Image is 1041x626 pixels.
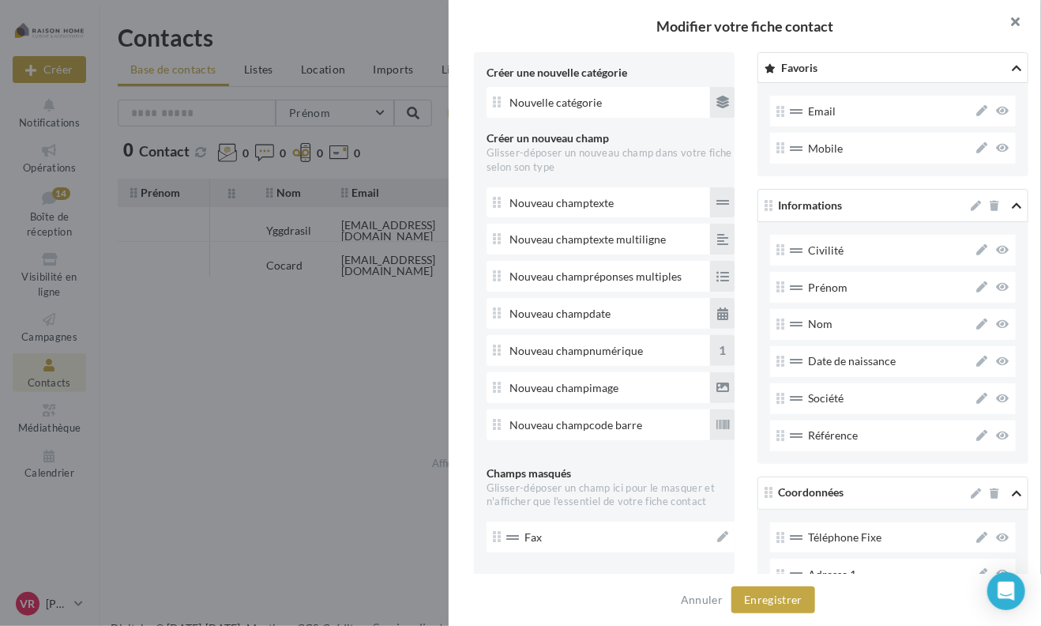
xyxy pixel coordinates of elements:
[720,342,727,357] span: 1
[509,269,682,285] span: Nouveau champ
[487,466,735,481] div: Champs masqués
[589,270,682,283] span: Réponses multiples
[808,141,970,156] span: Mobile
[808,390,970,406] span: Société
[781,61,817,74] span: Favoris
[778,198,842,212] span: Informations
[509,417,642,433] span: Nouveau champ
[987,572,1025,610] div: Open Intercom Messenger
[509,232,666,247] span: Nouveau champ
[731,586,815,613] button: Enregistrer
[808,243,970,258] span: Civilité
[589,344,643,357] span: Numérique
[808,567,970,583] span: Adresse 1
[808,353,970,369] span: Date de naissance
[474,19,1016,33] h2: Modifier votre fiche contact
[487,130,735,146] div: Créer un nouveau champ
[487,146,735,175] div: Glisser-déposer un nouveau champ dans votre fiche selon son type
[589,418,642,432] span: Code barre
[487,481,735,510] div: Glisser-déposer un champ ici pour le masquer et n'afficher que l'essentiel de votre fiche contact
[808,428,970,443] span: Référence
[675,590,729,609] button: Annuler
[808,530,970,545] span: Téléphone Fixe
[808,104,970,119] span: Email
[778,486,844,500] span: Coordonnées
[524,530,690,545] span: Fax
[487,65,735,81] div: Créer une nouvelle catégorie
[808,316,970,332] span: Nom
[808,280,970,296] span: Prénom
[589,232,666,246] span: Texte multiligne
[509,343,643,359] span: Nouveau champ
